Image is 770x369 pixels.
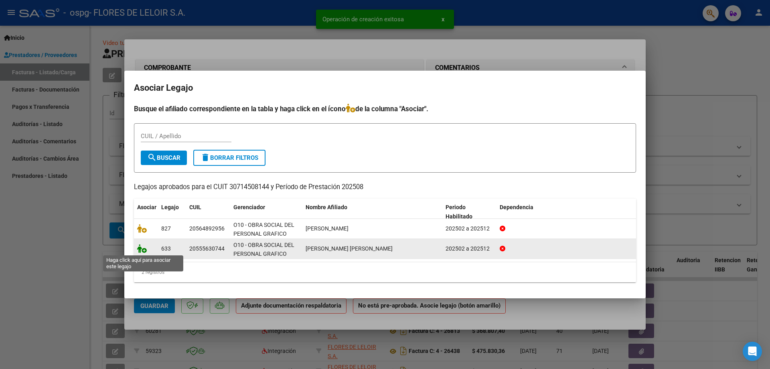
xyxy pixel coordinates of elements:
[446,224,493,233] div: 202502 a 202512
[189,224,225,233] div: 20564892956
[442,199,496,225] datatable-header-cell: Periodo Habilitado
[233,204,265,210] span: Gerenciador
[134,182,636,192] p: Legajos aprobados para el CUIT 30714508144 y Período de Prestación 202508
[230,199,302,225] datatable-header-cell: Gerenciador
[446,244,493,253] div: 202502 a 202512
[193,150,265,166] button: Borrar Filtros
[500,204,533,210] span: Dependencia
[161,245,171,252] span: 633
[743,342,762,361] div: Open Intercom Messenger
[233,242,294,257] span: O10 - OBRA SOCIAL DEL PERSONAL GRAFICO
[137,204,156,210] span: Asociar
[233,222,294,237] span: O10 - OBRA SOCIAL DEL PERSONAL GRAFICO
[201,153,210,162] mat-icon: delete
[147,153,157,162] mat-icon: search
[161,204,179,210] span: Legajo
[161,225,171,232] span: 827
[186,199,230,225] datatable-header-cell: CUIL
[496,199,636,225] datatable-header-cell: Dependencia
[189,244,225,253] div: 20555630744
[134,199,158,225] datatable-header-cell: Asociar
[306,204,347,210] span: Nombre Afiliado
[158,199,186,225] datatable-header-cell: Legajo
[134,104,636,114] h4: Busque el afiliado correspondiente en la tabla y haga click en el ícono de la columna "Asociar".
[302,199,442,225] datatable-header-cell: Nombre Afiliado
[446,204,472,220] span: Periodo Habilitado
[134,80,636,96] h2: Asociar Legajo
[306,225,349,232] span: CALDEZ LEON MATEO
[306,245,393,252] span: CUELLO JOAQUIN LEONARDO
[201,154,258,161] span: Borrar Filtros
[134,262,636,282] div: 2 registros
[141,151,187,165] button: Buscar
[147,154,180,161] span: Buscar
[189,204,201,210] span: CUIL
